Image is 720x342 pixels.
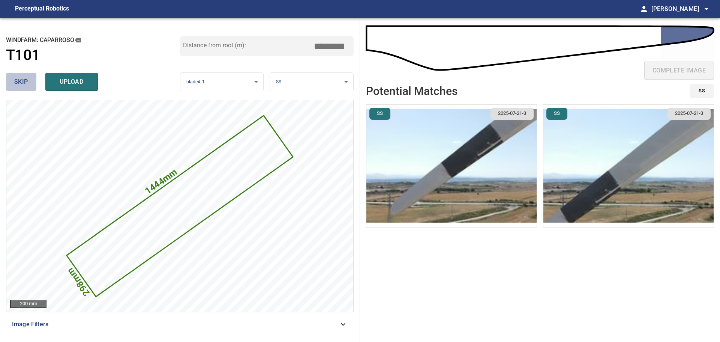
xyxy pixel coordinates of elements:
[366,105,537,227] img: Caparroso/T101/2025-07-21-3/2025-07-21-1/inspectionData/image54wp61.jpg
[6,73,36,91] button: skip
[546,108,567,120] button: SS
[186,79,205,84] span: bladeA-1
[143,167,179,197] text: 1444mm
[180,72,264,92] div: bladeA-1
[14,77,28,87] span: skip
[54,77,90,87] span: upload
[183,42,246,48] label: Distance from root (m):
[543,105,714,227] img: Caparroso/T101/2025-07-21-3/2025-07-21-1/inspectionData/image53wp60.jpg
[6,36,180,44] h2: windfarm: Caparroso
[276,79,281,84] span: SS
[270,72,353,92] div: SS
[670,110,708,117] span: 2025-07-21-3
[549,110,564,117] span: SS
[372,110,387,117] span: SS
[15,3,69,15] figcaption: Perceptual Robotics
[493,110,531,117] span: 2025-07-21-3
[685,84,714,98] div: id
[6,47,180,64] a: T101
[366,85,457,97] h2: Potential Matches
[648,2,711,17] button: [PERSON_NAME]
[6,47,40,64] h1: T101
[702,5,711,14] span: arrow_drop_down
[651,4,711,14] span: [PERSON_NAME]
[12,320,339,329] span: Image Filters
[6,315,354,333] div: Image Filters
[65,266,91,298] text: 298mm
[690,84,714,98] button: SS
[74,36,82,44] button: copy message details
[45,73,98,91] button: upload
[369,108,390,120] button: SS
[699,87,705,95] span: SS
[639,5,648,14] span: person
